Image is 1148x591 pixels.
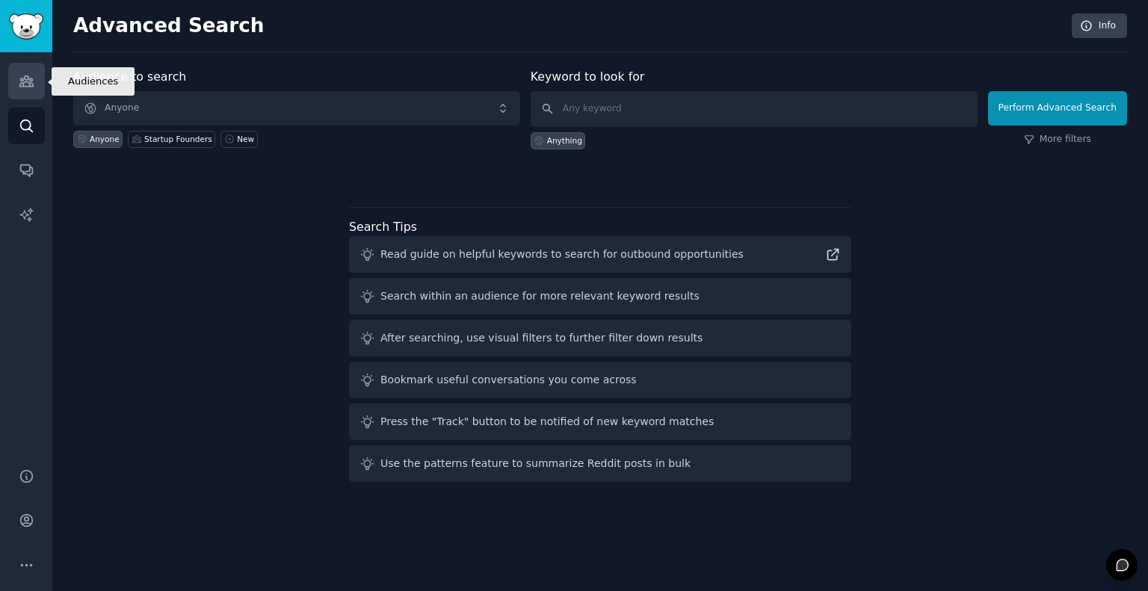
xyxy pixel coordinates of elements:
[531,69,645,84] label: Keyword to look for
[73,14,1064,38] h2: Advanced Search
[144,134,212,144] div: Startup Founders
[380,414,714,430] div: Press the "Track" button to be notified of new keyword matches
[237,134,254,144] div: New
[73,69,186,84] label: Audience to search
[1024,133,1091,146] a: More filters
[349,220,417,234] label: Search Tips
[531,91,978,127] input: Any keyword
[1072,13,1127,39] a: Info
[380,372,637,388] div: Bookmark useful conversations you come across
[380,330,703,346] div: After searching, use visual filters to further filter down results
[220,131,257,148] a: New
[73,91,520,126] button: Anyone
[988,91,1127,126] button: Perform Advanced Search
[547,135,582,146] div: Anything
[9,13,43,40] img: GummySearch logo
[380,456,691,471] div: Use the patterns feature to summarize Reddit posts in bulk
[380,247,744,262] div: Read guide on helpful keywords to search for outbound opportunities
[380,288,700,304] div: Search within an audience for more relevant keyword results
[90,134,120,144] div: Anyone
